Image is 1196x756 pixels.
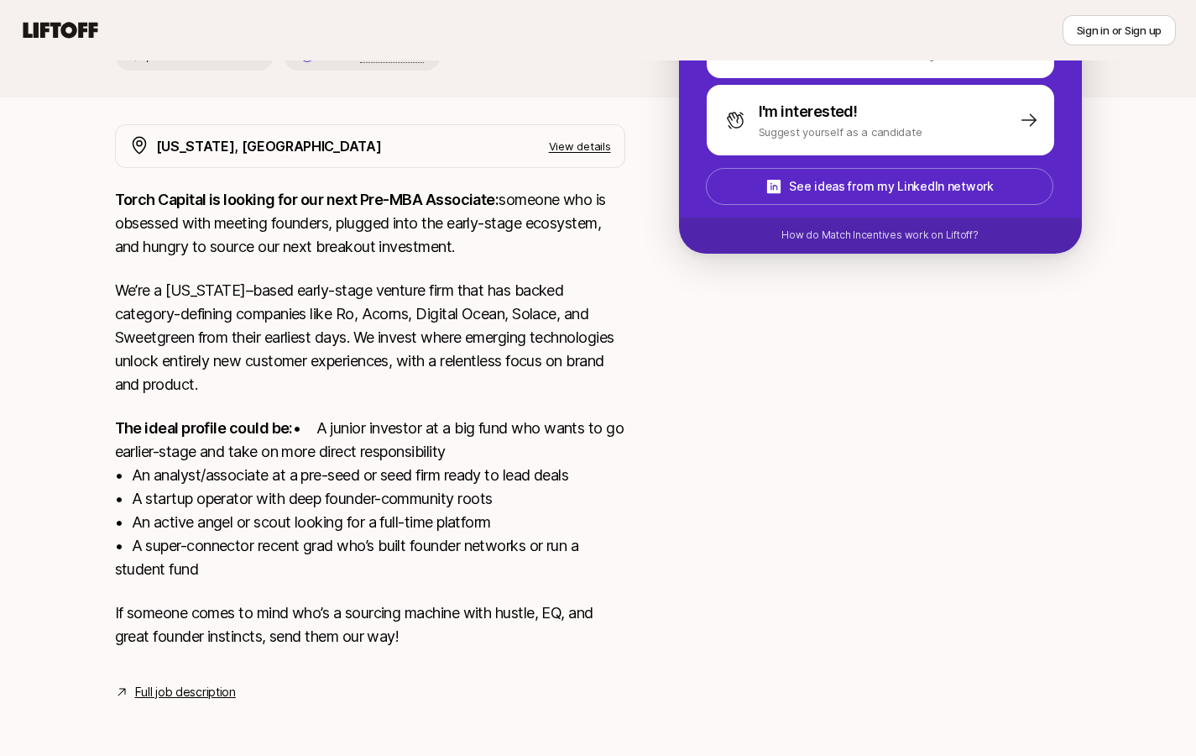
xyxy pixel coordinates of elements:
[115,188,625,259] p: someone who is obsessed with meeting founders, plugged into the early-stage ecosystem, and hungry...
[115,419,293,437] strong: The ideal profile could be:
[1063,15,1176,45] button: Sign in or Sign up
[549,138,611,155] p: View details
[115,191,499,208] strong: Torch Capital is looking for our next Pre-MBA Associate:
[789,176,993,197] p: See ideas from my LinkedIn network
[156,135,382,157] p: [US_STATE], [GEOGRAPHIC_DATA]
[759,123,922,140] p: Suggest yourself as a candidate
[759,100,858,123] p: I'm interested!
[135,682,236,702] a: Full job description
[706,168,1053,205] button: See ideas from my LinkedIn network
[115,601,625,648] p: If someone comes to mind who’s a sourcing machine with hustle, EQ, and great founder instincts, s...
[115,279,625,396] p: We’re a [US_STATE]–based early-stage venture firm that has backed category-defining companies lik...
[781,228,978,243] p: How do Match Incentives work on Liftoff?
[115,417,625,581] p: • A junior investor at a big fund who wants to go earlier-stage and take on more direct responsib...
